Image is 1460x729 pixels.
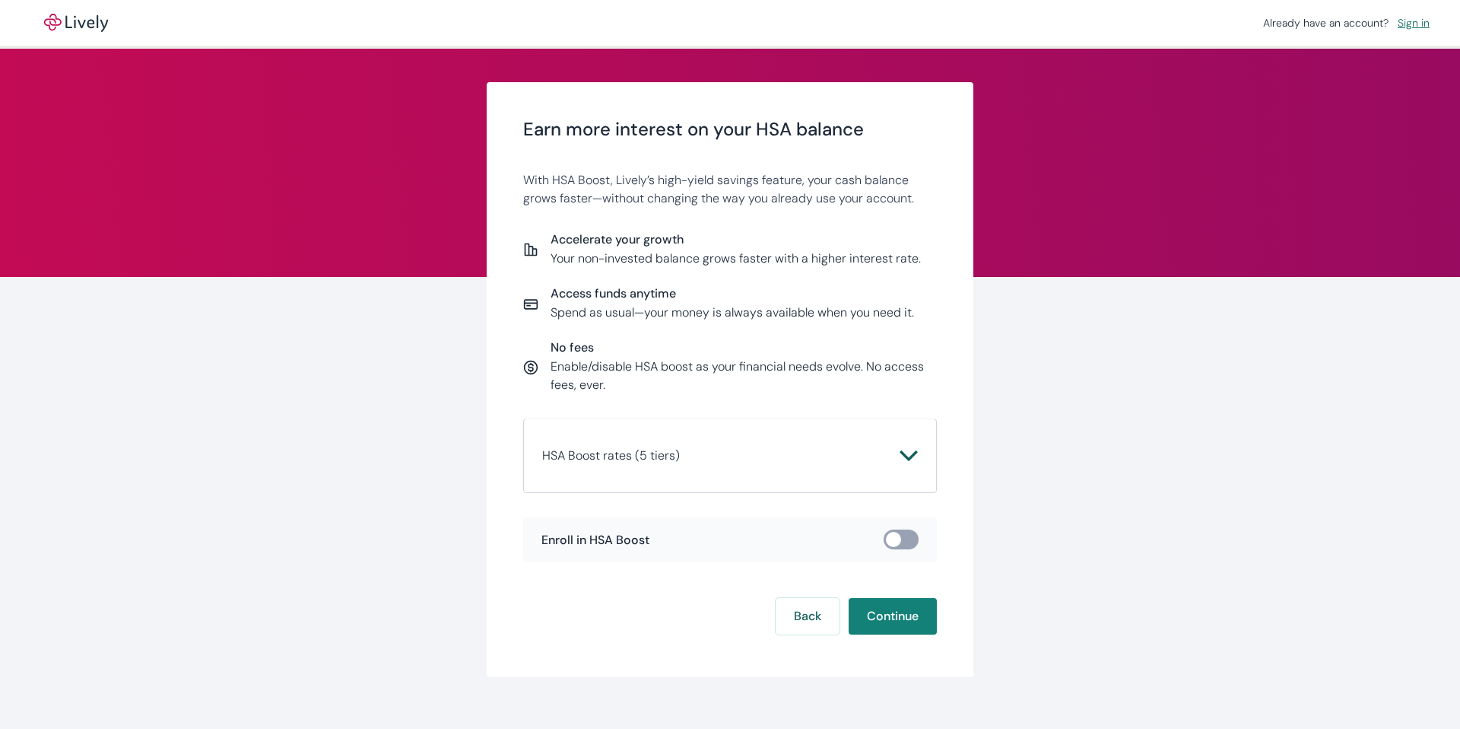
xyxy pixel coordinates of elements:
span: Accelerate your growth [551,232,921,247]
div: Already have an account? [1263,15,1436,31]
p: HSA Boost rates (5 tiers) [542,447,680,465]
p: Your non-invested balance grows faster with a higher interest rate. [551,250,921,268]
svg: Currency icon [523,360,538,375]
span: Earn more interest on your HSA balance [523,119,937,141]
button: HSA Boost rates (5 tiers) [542,438,918,474]
svg: Report icon [523,242,538,257]
button: Continue [849,598,937,635]
svg: Chevron icon [900,447,918,465]
button: Back [776,598,839,635]
span: No fees [551,340,937,355]
img: Lively [33,14,119,32]
p: With HSA Boost, Lively’s high-yield savings feature, your cash balance grows faster—without chang... [523,171,937,208]
span: Access funds anytime [551,286,914,301]
p: Enable/disable HSA boost as your financial needs evolve. No access fees, ever. [551,358,937,394]
span: Enroll in HSA Boost [541,533,649,547]
p: Spend as usual—your money is always available when you need it. [551,304,914,322]
svg: Card icon [523,297,538,312]
a: Sign in [1392,13,1436,33]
